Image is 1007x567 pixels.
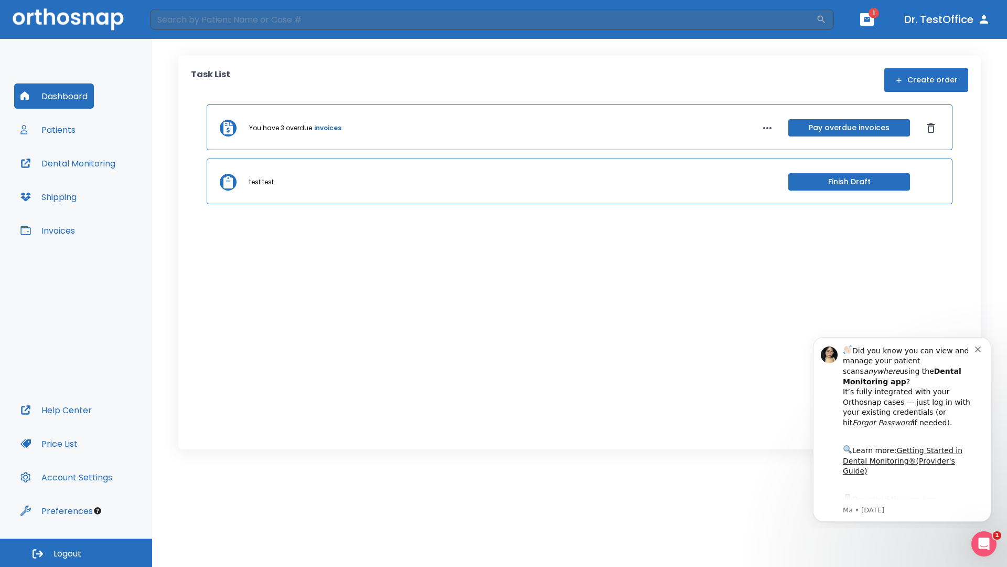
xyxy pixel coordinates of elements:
[249,123,312,133] p: You have 3 overdue
[797,328,1007,528] iframe: Intercom notifications message
[178,16,186,25] button: Dismiss notification
[53,548,81,560] span: Logout
[46,167,139,186] a: App Store
[14,465,119,490] button: Account Settings
[14,397,98,423] button: Help Center
[14,117,82,142] button: Patients
[788,119,910,136] button: Pay overdue invoices
[249,177,274,187] p: test test
[13,8,124,30] img: Orthosnap
[46,178,178,187] p: Message from Ma, sent 6w ago
[93,506,102,516] div: Tooltip anchor
[191,68,230,92] p: Task List
[788,173,910,191] button: Finish Draft
[900,10,994,29] button: Dr. TestOffice
[923,120,939,136] button: Dismiss
[993,531,1001,540] span: 1
[869,8,879,18] span: 1
[884,68,968,92] button: Create order
[14,431,84,456] button: Price List
[14,498,99,523] button: Preferences
[14,184,83,209] button: Shipping
[46,165,178,218] div: Download the app: | ​ Let us know if you need help getting started!
[150,9,816,30] input: Search by Patient Name or Case #
[14,83,94,109] button: Dashboard
[14,218,81,243] button: Invoices
[314,123,341,133] a: invoices
[14,151,122,176] button: Dental Monitoring
[971,531,997,556] iframe: Intercom live chat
